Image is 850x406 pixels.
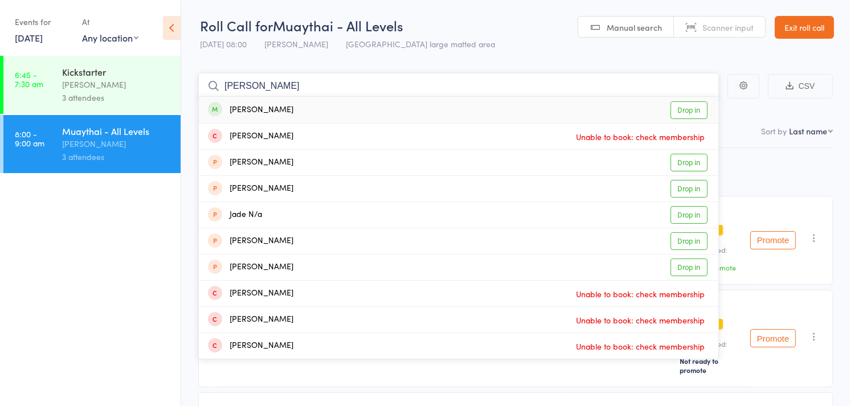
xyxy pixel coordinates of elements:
div: Not ready to promote [680,356,741,375]
div: 3 attendees [62,150,171,163]
div: [PERSON_NAME] [208,339,293,352]
span: Unable to book: check membership [573,285,708,302]
time: 6:45 - 7:30 am [15,70,43,88]
div: [PERSON_NAME] [208,130,293,143]
div: Events for [15,13,71,31]
a: Drop in [671,259,708,276]
a: Drop in [671,206,708,224]
div: [PERSON_NAME] [208,261,293,274]
a: 6:45 -7:30 amKickstarter[PERSON_NAME]3 attendees [3,56,181,114]
div: Last name [789,125,827,137]
span: Unable to book: check membership [573,338,708,355]
div: [PERSON_NAME] [62,78,171,91]
div: [PERSON_NAME] [208,182,293,195]
a: Drop in [671,232,708,250]
div: [PERSON_NAME] [208,235,293,248]
span: [GEOGRAPHIC_DATA] large matted area [346,38,495,50]
a: Exit roll call [775,16,834,39]
label: Sort by [761,125,787,137]
div: [PERSON_NAME] [208,313,293,326]
div: [PERSON_NAME] [62,137,171,150]
span: Manual search [607,22,662,33]
button: Promote [750,329,796,347]
span: Scanner input [702,22,754,33]
span: Roll Call for [200,16,273,35]
span: Unable to book: check membership [573,128,708,145]
div: Any location [82,31,138,44]
a: 8:00 -9:00 amMuaythai - All Levels[PERSON_NAME]3 attendees [3,115,181,173]
a: [DATE] [15,31,43,44]
a: Drop in [671,154,708,171]
span: Muaythai - All Levels [273,16,403,35]
span: Unable to book: check membership [573,311,708,329]
div: [PERSON_NAME] [208,104,293,117]
span: [PERSON_NAME] [264,38,328,50]
span: [DATE] 08:00 [200,38,247,50]
div: [PERSON_NAME] [208,156,293,169]
a: Drop in [671,180,708,198]
input: Search by name [198,73,719,99]
button: CSV [768,74,833,99]
div: [PERSON_NAME] [208,287,293,300]
div: At [82,13,138,31]
div: 3 attendees [62,91,171,104]
div: Kickstarter [62,65,171,78]
div: Jade N/a [208,208,262,222]
button: Promote [750,231,796,249]
time: 8:00 - 9:00 am [15,129,44,147]
div: Muaythai - All Levels [62,125,171,137]
a: Drop in [671,101,708,119]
